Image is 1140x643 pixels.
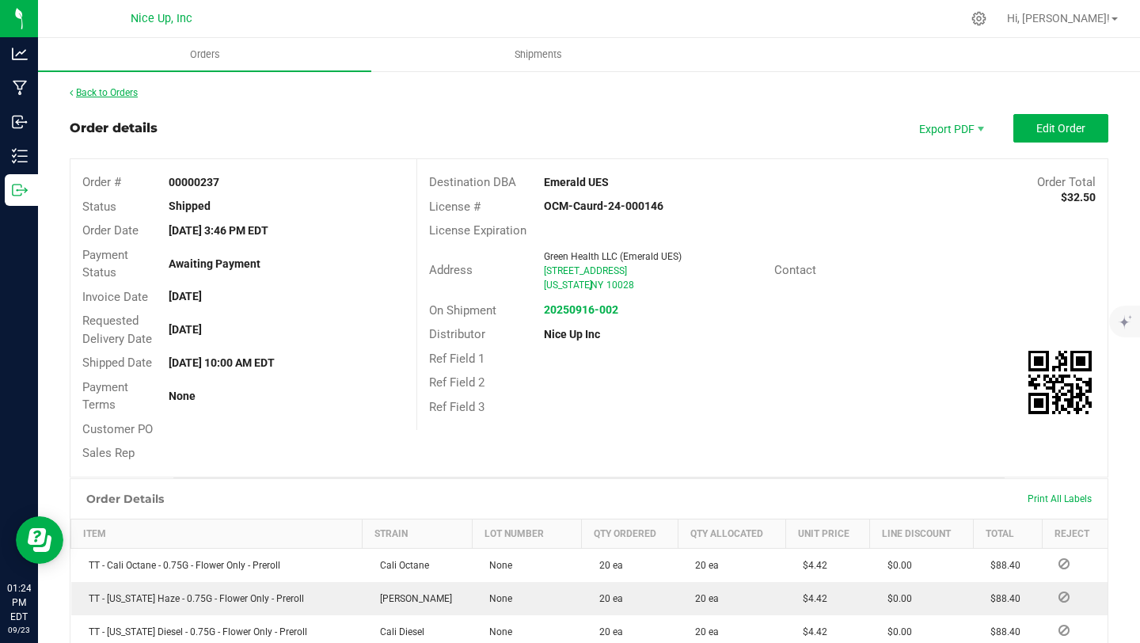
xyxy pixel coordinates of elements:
span: 20 ea [687,626,719,637]
span: Invoice Date [82,290,148,304]
a: 20250916-002 [544,303,618,316]
span: $0.00 [880,560,912,571]
span: Distributor [429,327,485,341]
span: TT - [US_STATE] Haze - 0.75G - Flower Only - Preroll [81,593,304,604]
th: Item [71,519,363,548]
span: Shipments [493,48,583,62]
inline-svg: Inventory [12,148,28,164]
span: Ref Field 2 [429,375,484,390]
strong: 00000237 [169,176,219,188]
span: TT - Cali Octane - 0.75G - Flower Only - Preroll [81,560,280,571]
span: Cali Octane [372,560,429,571]
strong: Shipped [169,200,211,212]
button: Edit Order [1013,114,1108,143]
span: 20 ea [591,626,623,637]
span: Ref Field 1 [429,352,484,366]
div: Order details [70,119,158,138]
a: Back to Orders [70,87,138,98]
p: 01:24 PM EDT [7,581,31,624]
span: [STREET_ADDRESS] [544,265,627,276]
th: Total [973,519,1042,548]
span: 20 ea [687,593,719,604]
span: Order Total [1037,175,1096,189]
iframe: Resource center [16,516,63,564]
img: Scan me! [1028,351,1092,414]
inline-svg: Manufacturing [12,80,28,96]
span: $4.42 [795,560,827,571]
span: None [481,626,512,637]
span: Green Health LLC (Emerald UES) [544,251,682,262]
strong: Awaiting Payment [169,257,260,270]
span: Order # [82,175,121,189]
span: Destination DBA [429,175,516,189]
th: Qty Ordered [582,519,678,548]
th: Qty Allocated [678,519,785,548]
span: License # [429,200,481,214]
span: Orders [169,48,241,62]
span: $88.40 [982,626,1020,637]
strong: $32.50 [1061,191,1096,204]
span: License Expiration [429,223,526,238]
th: Reject [1043,519,1108,548]
span: Contact [774,263,816,277]
inline-svg: Analytics [12,46,28,62]
qrcode: 00000237 [1028,351,1092,414]
span: 20 ea [591,593,623,604]
strong: [DATE] [169,323,202,336]
a: Shipments [371,38,705,71]
span: [US_STATE] [544,280,592,291]
th: Line Discount [870,519,974,548]
div: Manage settings [969,11,989,26]
span: Reject Inventory [1052,592,1076,602]
span: None [481,560,512,571]
inline-svg: Outbound [12,182,28,198]
span: Customer PO [82,422,153,436]
strong: Emerald UES [544,176,609,188]
span: Requested Delivery Date [82,314,152,346]
span: On Shipment [429,303,496,318]
span: $4.42 [795,593,827,604]
strong: Nice Up Inc [544,328,600,341]
span: Ref Field 3 [429,400,484,414]
span: Sales Rep [82,446,135,460]
th: Strain [363,519,472,548]
span: Edit Order [1036,122,1085,135]
h1: Order Details [86,493,164,505]
inline-svg: Inbound [12,114,28,130]
strong: [DATE] 10:00 AM EDT [169,356,275,369]
span: Status [82,200,116,214]
li: Export PDF [902,114,997,143]
strong: OCM-Caurd-24-000146 [544,200,663,212]
th: Unit Price [785,519,869,548]
span: $88.40 [982,593,1020,604]
th: Lot Number [472,519,581,548]
span: TT - [US_STATE] Diesel - 0.75G - Flower Only - Preroll [81,626,307,637]
span: Reject Inventory [1052,559,1076,569]
span: $0.00 [880,626,912,637]
span: $0.00 [880,593,912,604]
span: NY [591,280,603,291]
span: 20 ea [687,560,719,571]
span: Address [429,263,473,277]
span: Payment Terms [82,380,128,413]
span: Nice Up, Inc [131,12,192,25]
span: Shipped Date [82,356,152,370]
span: $4.42 [795,626,827,637]
strong: [DATE] [169,290,202,302]
span: Order Date [82,223,139,238]
a: Orders [38,38,371,71]
strong: [DATE] 3:46 PM EDT [169,224,268,237]
span: $88.40 [982,560,1020,571]
span: Print All Labels [1028,493,1092,504]
span: Payment Status [82,248,128,280]
p: 09/23 [7,624,31,636]
strong: None [169,390,196,402]
span: 20 ea [591,560,623,571]
span: Cali Diesel [372,626,424,637]
span: 10028 [606,280,634,291]
span: Hi, [PERSON_NAME]! [1007,12,1110,25]
span: Reject Inventory [1052,626,1076,635]
span: [PERSON_NAME] [372,593,452,604]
